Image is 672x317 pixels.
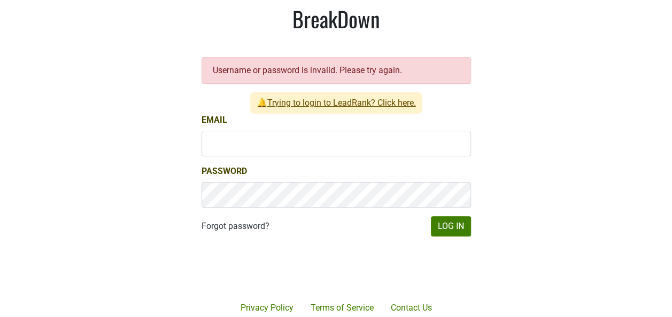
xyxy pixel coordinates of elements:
label: Password [202,165,247,178]
a: Forgot password? [202,220,269,233]
span: 🔔 [250,92,422,114]
label: Email [202,114,227,126]
h1: BreakDown [202,6,471,31]
div: Username or password is invalid. Please try again. [202,57,471,84]
a: Trying to login to LeadRank? Click here. [267,98,416,108]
